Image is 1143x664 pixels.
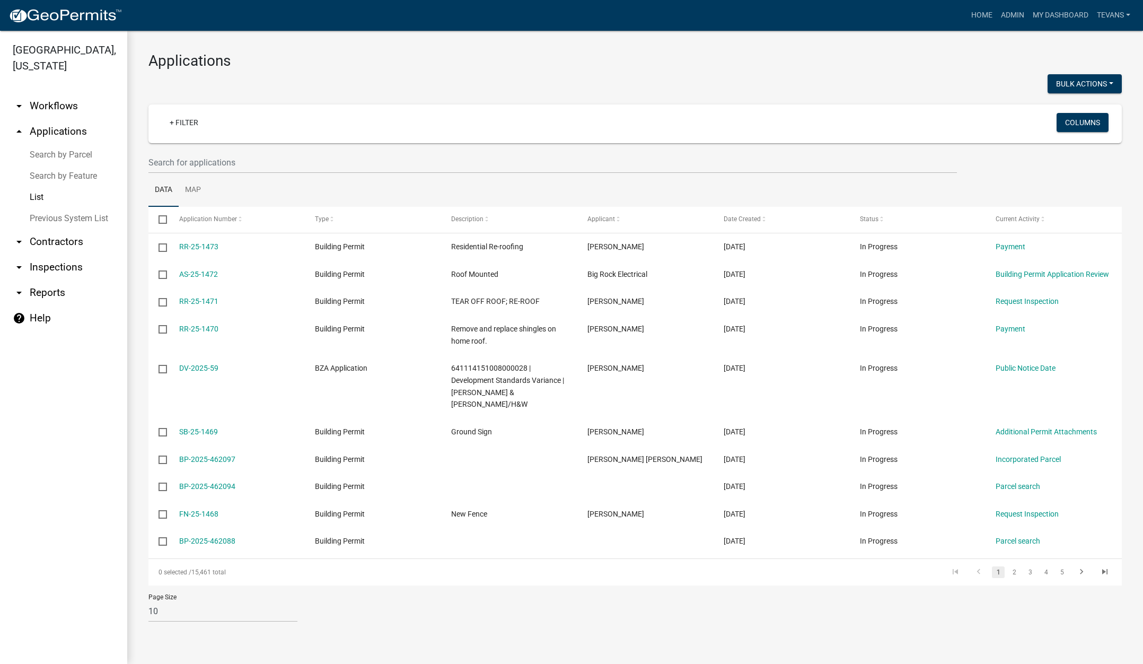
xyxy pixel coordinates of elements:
[315,325,365,333] span: Building Permit
[1095,566,1115,578] a: go to last page
[161,113,207,132] a: + Filter
[860,242,898,251] span: In Progress
[967,5,997,25] a: Home
[945,566,965,578] a: go to first page
[451,242,523,251] span: Residential Re-roofing
[996,270,1109,278] a: Building Permit Application Review
[315,537,365,545] span: Building Permit
[179,427,218,436] a: SB-25-1469
[315,482,365,491] span: Building Permit
[451,325,556,345] span: Remove and replace shingles on home roof.
[587,215,615,223] span: Applicant
[860,510,898,518] span: In Progress
[1071,566,1092,578] a: go to next page
[577,207,714,232] datatable-header-cell: Applicant
[860,364,898,372] span: In Progress
[441,207,577,232] datatable-header-cell: Description
[148,152,957,173] input: Search for applications
[315,427,365,436] span: Building Permit
[724,270,745,278] span: 08/11/2025
[315,270,365,278] span: Building Permit
[724,297,745,305] span: 08/11/2025
[996,510,1059,518] a: Request Inspection
[159,569,191,576] span: 0 selected /
[1006,563,1022,581] li: page 2
[724,455,745,464] span: 08/11/2025
[1093,5,1135,25] a: tevans
[1008,566,1021,578] a: 2
[860,482,898,491] span: In Progress
[860,215,878,223] span: Status
[996,325,1025,333] a: Payment
[179,242,218,251] a: RR-25-1473
[148,52,1122,70] h3: Applications
[1024,566,1036,578] a: 3
[1057,113,1109,132] button: Columns
[179,455,235,464] a: BP-2025-462097
[996,482,1040,491] a: Parcel search
[315,364,367,372] span: BZA Application
[969,566,989,578] a: go to previous page
[724,215,761,223] span: Date Created
[179,364,218,372] a: DV-2025-59
[587,325,644,333] span: Jeff Wesolowski
[587,427,644,436] span: Nicole Kegebein
[148,173,179,207] a: Data
[1022,563,1038,581] li: page 3
[315,215,329,223] span: Type
[587,242,644,251] span: Tim
[860,325,898,333] span: In Progress
[13,286,25,299] i: arrow_drop_down
[179,215,237,223] span: Application Number
[587,270,647,278] span: Big Rock Electrical
[179,325,218,333] a: RR-25-1470
[315,455,365,464] span: Building Permit
[451,270,498,278] span: Roof Mounted
[587,510,644,518] span: Tryston Lee Smith
[179,270,218,278] a: AS-25-1472
[996,215,1040,223] span: Current Activity
[148,207,169,232] datatable-header-cell: Select
[169,207,305,232] datatable-header-cell: Application Number
[587,297,644,305] span: Tori Judy
[724,242,745,251] span: 08/12/2025
[860,270,898,278] span: In Progress
[992,566,1005,578] a: 1
[724,364,745,372] span: 08/11/2025
[724,427,745,436] span: 08/11/2025
[1040,566,1052,578] a: 4
[996,242,1025,251] a: Payment
[860,297,898,305] span: In Progress
[305,207,441,232] datatable-header-cell: Type
[996,297,1059,305] a: Request Inspection
[990,563,1006,581] li: page 1
[724,482,745,491] span: 08/11/2025
[996,455,1061,464] a: Incorporated Parcel
[315,297,365,305] span: Building Permit
[587,455,702,464] span: Antonio Matthew Traficanti
[1054,563,1070,581] li: page 5
[996,537,1040,545] a: Parcel search
[587,364,644,372] span: Kristy Marasco
[179,173,207,207] a: Map
[179,482,235,491] a: BP-2025-462094
[1038,563,1054,581] li: page 4
[315,510,365,518] span: Building Permit
[315,242,365,251] span: Building Permit
[13,235,25,248] i: arrow_drop_down
[13,100,25,112] i: arrow_drop_down
[724,325,745,333] span: 08/11/2025
[451,427,492,436] span: Ground Sign
[996,364,1056,372] a: Public Notice Date
[451,510,487,518] span: New Fence
[179,297,218,305] a: RR-25-1471
[860,537,898,545] span: In Progress
[13,261,25,274] i: arrow_drop_down
[13,125,25,138] i: arrow_drop_up
[997,5,1028,25] a: Admin
[451,215,483,223] span: Description
[849,207,986,232] datatable-header-cell: Status
[451,297,540,305] span: TEAR OFF ROOF; RE-ROOF
[860,427,898,436] span: In Progress
[13,312,25,325] i: help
